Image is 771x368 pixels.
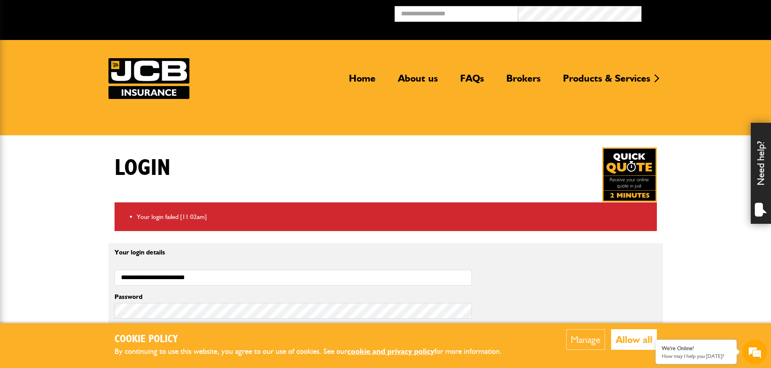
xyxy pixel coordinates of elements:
div: Need help? [751,123,771,224]
p: Your login details [115,249,472,256]
a: Home [343,72,382,91]
button: Broker Login [641,6,765,19]
a: About us [392,72,444,91]
a: Products & Services [557,72,656,91]
h1: Login [115,155,170,182]
a: Brokers [500,72,547,91]
h2: Cookie Policy [115,333,515,346]
img: JCB Insurance Services logo [108,58,189,99]
img: Quick Quote [602,147,657,202]
li: Your login failed [11:02am] [137,212,651,222]
label: Password [115,294,472,300]
button: Manage [566,329,605,350]
a: Get your insurance quote in just 2-minutes [602,147,657,202]
a: cookie and privacy policy [347,347,434,356]
div: We're Online! [662,345,731,352]
p: By continuing to use this website, you agree to our use of cookies. See our for more information. [115,345,515,358]
p: How may I help you today? [662,353,731,359]
button: Allow all [611,329,657,350]
a: FAQs [454,72,490,91]
a: JCB Insurance Services [108,58,189,99]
